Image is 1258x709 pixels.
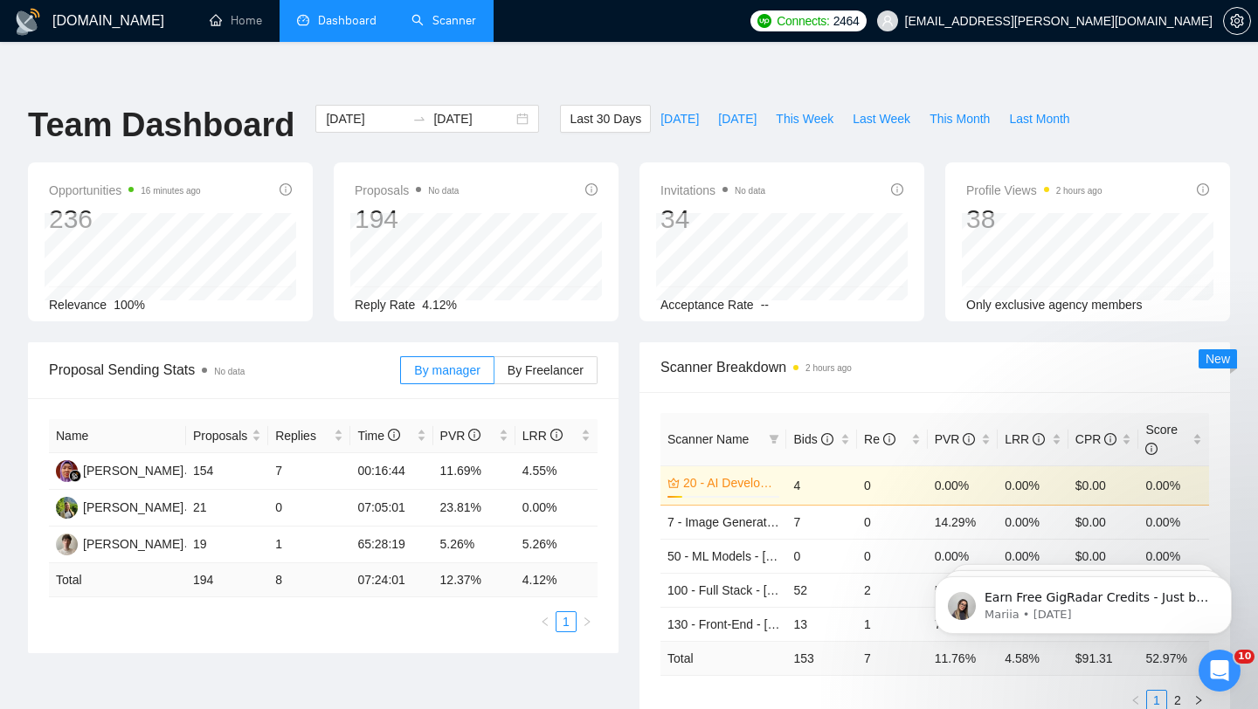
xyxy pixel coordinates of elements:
span: filter [765,426,783,452]
td: 1 [857,607,928,641]
td: 2 [857,573,928,607]
div: [PERSON_NAME] [83,498,183,517]
span: info-circle [1197,183,1209,196]
span: No data [214,367,245,376]
td: 13 [786,607,857,641]
td: 4 [786,465,857,505]
a: searchScanner [411,13,476,28]
span: setting [1224,14,1250,28]
a: 50 - ML Models - [DATE] [667,549,800,563]
span: CPR [1075,432,1116,446]
span: Re [864,432,895,446]
td: Total [660,641,786,675]
img: gigradar-bm.png [69,470,81,482]
button: setting [1223,7,1251,35]
div: 38 [966,203,1102,236]
span: New [1206,352,1230,366]
a: 130 - Front-End - [DATE] [667,617,803,631]
span: Replies [275,426,330,445]
div: [PERSON_NAME] [83,534,183,554]
button: Last Month [999,105,1079,133]
span: right [582,616,592,627]
div: [PERSON_NAME] [83,461,183,480]
img: logo [14,8,42,36]
span: Scanner Name [667,432,749,446]
time: 2 hours ago [1056,186,1102,196]
time: 16 minutes ago [141,186,200,196]
td: 194 [186,563,268,597]
img: SM [56,460,78,482]
td: 0 [786,539,857,573]
span: This Month [930,109,990,128]
a: SM[PERSON_NAME] [56,463,183,477]
span: user [881,15,894,27]
img: OH [56,533,78,555]
button: This Month [920,105,999,133]
a: homeHome [210,13,262,28]
td: 8 [268,563,350,597]
span: By Freelancer [508,363,584,377]
span: -- [761,298,769,312]
span: Dashboard [318,13,377,28]
span: info-circle [468,429,480,441]
td: 65:28:19 [350,527,432,563]
button: Last 30 Days [560,105,651,133]
span: Relevance [49,298,107,312]
span: By manager [414,363,480,377]
time: 2 hours ago [805,363,852,373]
span: Reply Rate [355,298,415,312]
span: Bids [793,432,833,446]
button: [DATE] [651,105,708,133]
span: info-circle [280,183,292,196]
div: 34 [660,203,765,236]
img: upwork-logo.png [757,14,771,28]
span: filter [769,434,779,444]
td: 19 [186,527,268,563]
a: 1 [556,612,576,631]
img: MK [56,497,78,519]
td: 7 [857,641,928,675]
td: 4.12 % [515,563,598,597]
td: 23.81% [433,490,515,527]
span: No data [735,186,765,196]
span: Opportunities [49,180,201,201]
span: [DATE] [718,109,757,128]
span: 100% [114,298,145,312]
span: info-circle [883,433,895,445]
span: This Week [776,109,833,128]
td: 0 [857,465,928,505]
button: right [577,611,598,632]
span: left [540,616,550,627]
span: Proposals [193,426,248,445]
span: info-circle [891,183,903,196]
td: 0.00% [515,490,598,527]
button: Last Week [843,105,920,133]
td: 0 [857,539,928,573]
iframe: Intercom notifications message [909,540,1258,662]
span: info-circle [1104,433,1116,445]
a: MK[PERSON_NAME] [56,499,183,513]
td: 1 [268,527,350,563]
td: 07:24:01 [350,563,432,597]
td: $0.00 [1068,505,1139,539]
span: 10 [1234,650,1255,664]
input: End date [433,109,513,128]
td: 7 [268,453,350,490]
span: Proposals [355,180,459,201]
td: 0.00% [928,465,999,505]
th: Proposals [186,419,268,453]
span: Connects: [777,11,829,31]
span: Last Month [1009,109,1069,128]
td: 14.29% [928,505,999,539]
span: swap-right [412,112,426,126]
td: 153 [786,641,857,675]
span: Scanner Breakdown [660,356,1209,378]
a: setting [1223,14,1251,28]
span: info-circle [550,429,563,441]
td: 4.55% [515,453,598,490]
span: Last Week [853,109,910,128]
td: 0.00% [1138,465,1209,505]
